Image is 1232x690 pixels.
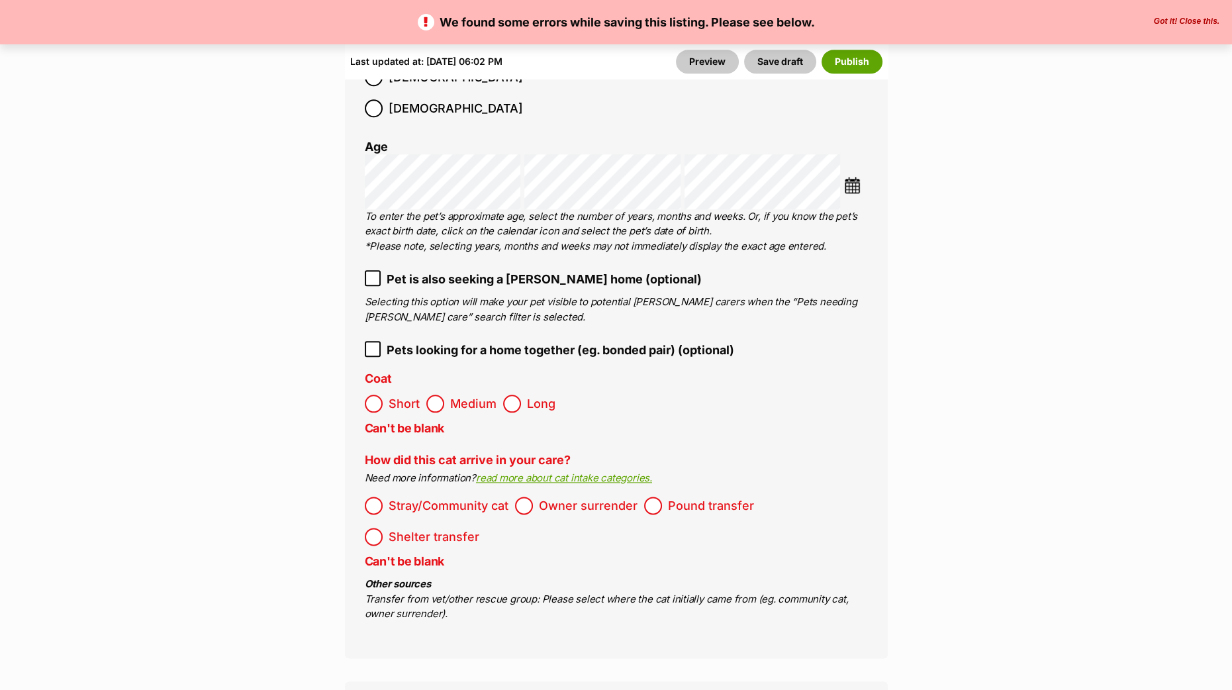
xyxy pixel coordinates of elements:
[365,140,388,154] label: Age
[539,497,638,515] span: Owner surrender
[365,471,868,486] p: Need more information?
[365,419,868,437] p: Can't be blank
[389,395,420,413] span: Short
[389,497,508,515] span: Stray/Community cat
[668,497,754,515] span: Pound transfer
[450,395,497,413] span: Medium
[387,270,702,288] span: Pet is also seeking a [PERSON_NAME] home (optional)
[13,13,1219,31] p: We found some errors while saving this listing. Please see below.
[527,395,556,413] span: Long
[844,177,861,193] img: ...
[365,577,868,622] p: Transfer from vet/other rescue group: Please select where the cat initially came from (eg. commun...
[822,50,882,74] button: Publish
[476,471,652,484] a: read more about cat intake categories.
[389,99,523,117] span: [DEMOGRAPHIC_DATA]
[350,50,502,74] div: Last updated at: [DATE] 06:02 PM
[1150,17,1223,27] button: Close the banner
[365,295,868,324] p: Selecting this option will make your pet visible to potential [PERSON_NAME] carers when the “Pets...
[365,372,392,386] label: Coat
[676,50,739,74] a: Preview
[387,341,734,359] span: Pets looking for a home together (eg. bonded pair) (optional)
[365,453,571,467] label: How did this cat arrive in your care?
[365,577,431,590] b: Other sources
[389,528,479,546] span: Shelter transfer
[365,209,868,254] p: To enter the pet’s approximate age, select the number of years, months and weeks. Or, if you know...
[744,50,816,74] button: Save draft
[365,552,868,570] p: Can't be blank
